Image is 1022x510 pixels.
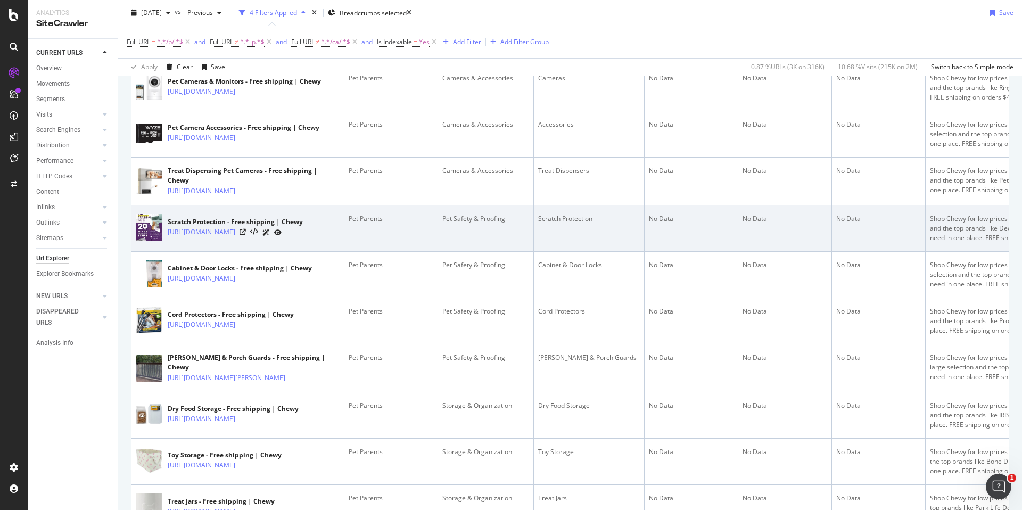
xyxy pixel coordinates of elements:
[36,253,110,264] a: Url Explorer
[649,447,733,457] div: No Data
[538,493,640,503] div: Treat Jars
[36,94,65,105] div: Segments
[36,155,73,167] div: Performance
[127,4,175,21] button: [DATE]
[168,497,282,506] div: Treat Jars - Free shipping | Chewy
[442,353,529,363] div: Pet Safety & Proofing
[210,37,233,46] span: Full URL
[442,401,529,410] div: Storage & Organization
[442,166,529,176] div: Cameras & Accessories
[836,73,921,83] div: No Data
[442,214,529,224] div: Pet Safety & Proofing
[168,264,312,273] div: Cabinet & Door Locks - Free shipping | Chewy
[649,214,733,224] div: No Data
[927,59,1013,76] button: Switch back to Simple mode
[986,474,1011,499] iframe: Intercom live chat
[36,338,110,349] a: Analysis Info
[999,8,1013,17] div: Save
[649,73,733,83] div: No Data
[419,35,430,50] span: Yes
[194,37,205,47] button: and
[168,166,340,185] div: Treat Dispensing Pet Cameras - Free shipping | Chewy
[168,77,321,86] div: Pet Cameras & Monitors - Free shipping | Chewy
[310,7,319,18] div: times
[262,227,270,238] a: AI Url Details
[168,414,235,424] a: [URL][DOMAIN_NAME]
[168,319,235,330] a: [URL][DOMAIN_NAME]
[649,493,733,503] div: No Data
[36,171,100,182] a: HTTP Codes
[168,460,235,471] a: [URL][DOMAIN_NAME]
[538,120,640,129] div: Accessories
[36,47,83,59] div: CURRENT URLS
[743,166,827,176] div: No Data
[136,168,162,194] img: main image
[743,353,827,363] div: No Data
[349,447,433,457] div: Pet Parents
[168,310,294,319] div: Cord Protectors - Free shipping | Chewy
[168,186,235,196] a: [URL][DOMAIN_NAME]
[649,120,733,129] div: No Data
[538,73,640,83] div: Cameras
[36,94,110,105] a: Segments
[175,7,183,16] span: vs
[136,404,162,424] img: main image
[538,307,640,316] div: Cord Protectors
[168,123,319,133] div: Pet Camera Accessories - Free shipping | Chewy
[36,233,63,244] div: Sitemaps
[36,291,100,302] a: NEW URLS
[168,217,303,227] div: Scratch Protection - Free shipping | Chewy
[349,307,433,316] div: Pet Parents
[36,186,110,198] a: Content
[152,37,155,46] span: =
[250,228,258,236] button: View HTML Source
[361,37,373,46] div: and
[349,73,433,83] div: Pet Parents
[274,227,282,238] a: URL Inspection
[349,353,433,363] div: Pet Parents
[836,120,921,129] div: No Data
[36,140,70,151] div: Distribution
[36,268,110,279] a: Explorer Bookmarks
[276,37,287,47] button: and
[743,401,827,410] div: No Data
[235,4,310,21] button: 4 Filters Applied
[250,8,297,17] div: 4 Filters Applied
[836,447,921,457] div: No Data
[168,373,285,383] a: [URL][DOMAIN_NAME][PERSON_NAME]
[36,125,100,136] a: Search Engines
[538,214,640,224] div: Scratch Protection
[36,63,62,74] div: Overview
[36,63,110,74] a: Overview
[162,59,193,76] button: Clear
[414,37,417,46] span: =
[349,401,433,410] div: Pet Parents
[743,307,827,316] div: No Data
[36,306,100,328] a: DISAPPEARED URLS
[649,353,733,363] div: No Data
[36,78,70,89] div: Movements
[235,37,238,46] span: ≠
[36,268,94,279] div: Explorer Bookmarks
[36,202,55,213] div: Inlinks
[36,233,100,244] a: Sitemaps
[316,37,320,46] span: ≠
[931,62,1013,71] div: Switch back to Simple mode
[649,260,733,270] div: No Data
[36,253,69,264] div: Url Explorer
[36,140,100,151] a: Distribution
[751,62,825,71] div: 0.87 % URLs ( 3K on 316K )
[500,37,549,46] div: Add Filter Group
[836,307,921,316] div: No Data
[349,260,433,270] div: Pet Parents
[1008,474,1016,482] span: 1
[36,291,68,302] div: NEW URLS
[136,74,162,100] img: main image
[127,59,158,76] button: Apply
[168,86,235,97] a: [URL][DOMAIN_NAME]
[836,166,921,176] div: No Data
[538,401,640,410] div: Dry Food Storage
[649,307,733,316] div: No Data
[36,217,60,228] div: Outlinks
[986,4,1013,21] button: Save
